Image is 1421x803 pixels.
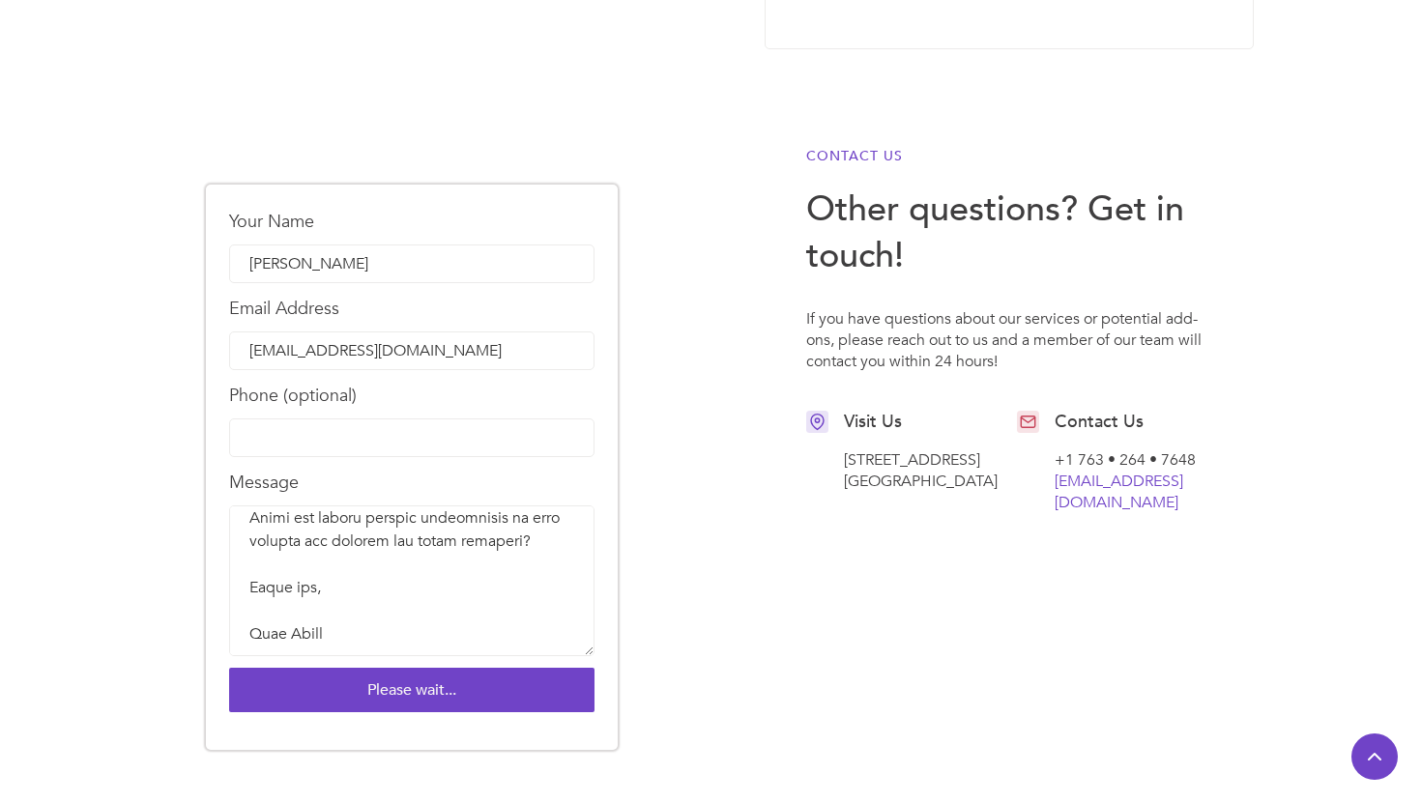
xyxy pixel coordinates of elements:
[1055,449,1212,513] div: +1 763 • 264 • 7648
[806,146,1212,167] h6: Contact Us
[1055,411,1212,434] h1: Contact Us
[844,411,1001,434] h1: Visit Us
[806,186,1212,279] h3: Other questions? Get in touch!
[806,308,1212,411] div: If you have questions about our services or potential add-ons, please reach out to us and a membe...
[229,295,594,324] label: Email Address
[229,469,594,498] label: Message
[229,208,594,237] label: Your Name
[229,382,594,411] label: Phone (optional)
[229,208,594,712] form: Email Form 6
[1055,471,1183,513] a: [EMAIL_ADDRESS][DOMAIN_NAME]
[229,331,594,370] input: you@website.com
[229,668,594,712] input: Please wait...
[844,449,1001,492] div: [STREET_ADDRESS] [GEOGRAPHIC_DATA]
